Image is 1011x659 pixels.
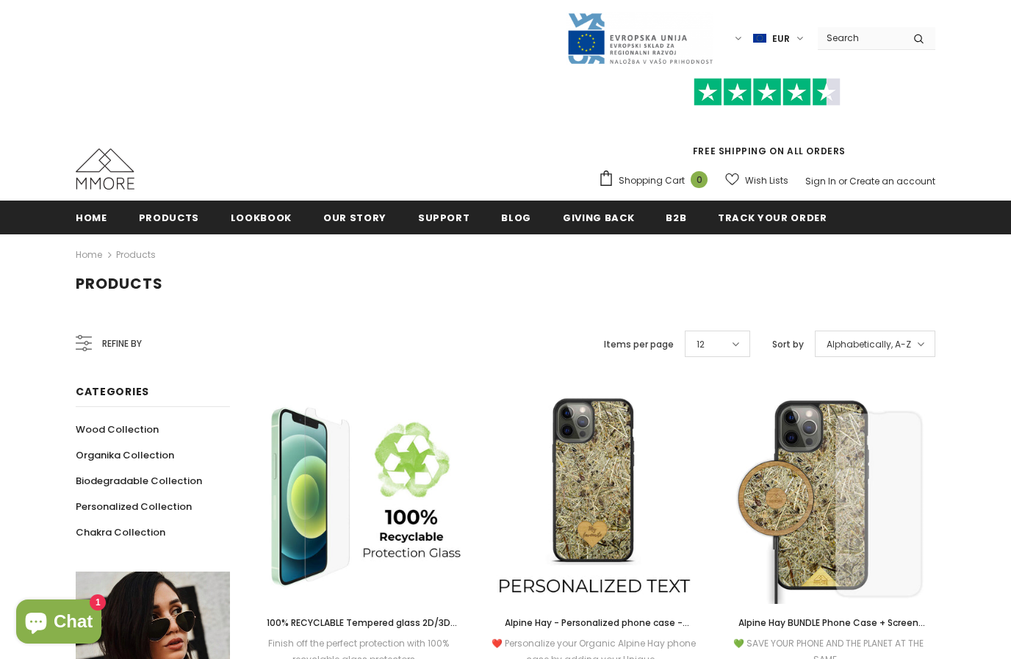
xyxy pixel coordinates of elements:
[323,211,386,225] span: Our Story
[139,201,199,234] a: Products
[772,337,804,352] label: Sort by
[691,171,708,188] span: 0
[76,442,174,468] a: Organika Collection
[76,417,159,442] a: Wood Collection
[76,148,134,190] img: MMORE Cases
[604,337,674,352] label: Items per page
[418,201,470,234] a: support
[738,616,925,645] span: Alpine Hay BUNDLE Phone Case + Screen Protector + Alpine Hay Wireless Charger
[76,525,165,539] span: Chakra Collection
[76,422,159,436] span: Wood Collection
[231,211,292,225] span: Lookbook
[849,175,935,187] a: Create an account
[76,384,149,399] span: Categories
[76,448,174,462] span: Organika Collection
[619,173,685,188] span: Shopping Cart
[231,201,292,234] a: Lookbook
[805,175,836,187] a: Sign In
[102,336,142,352] span: Refine by
[725,168,788,193] a: Wish Lists
[76,500,192,514] span: Personalized Collection
[76,246,102,264] a: Home
[505,616,689,645] span: Alpine Hay - Personalized phone case - Personalized gift
[666,211,686,225] span: B2B
[598,106,935,144] iframe: Customer reviews powered by Trustpilot
[563,211,634,225] span: Giving back
[76,468,202,494] a: Biodegradable Collection
[76,273,163,294] span: Products
[487,615,700,631] a: Alpine Hay - Personalized phone case - Personalized gift
[267,616,457,645] span: 100% RECYCLABLE Tempered glass 2D/3D screen protector
[76,474,202,488] span: Biodegradable Collection
[12,599,106,647] inbox-online-store-chat: Shopify online store chat
[772,32,790,46] span: EUR
[722,615,935,631] a: Alpine Hay BUNDLE Phone Case + Screen Protector + Alpine Hay Wireless Charger
[566,12,713,65] img: Javni Razpis
[598,84,935,157] span: FREE SHIPPING ON ALL ORDERS
[323,201,386,234] a: Our Story
[838,175,847,187] span: or
[252,615,465,631] a: 100% RECYCLABLE Tempered glass 2D/3D screen protector
[827,337,911,352] span: Alphabetically, A-Z
[139,211,199,225] span: Products
[718,201,827,234] a: Track your order
[598,170,715,192] a: Shopping Cart 0
[566,32,713,44] a: Javni Razpis
[116,248,156,261] a: Products
[818,27,902,48] input: Search Site
[76,201,107,234] a: Home
[697,337,705,352] span: 12
[718,211,827,225] span: Track your order
[76,494,192,519] a: Personalized Collection
[666,201,686,234] a: B2B
[501,201,531,234] a: Blog
[563,201,634,234] a: Giving back
[418,211,470,225] span: support
[76,211,107,225] span: Home
[694,78,841,107] img: Trust Pilot Stars
[76,519,165,545] a: Chakra Collection
[745,173,788,188] span: Wish Lists
[501,211,531,225] span: Blog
